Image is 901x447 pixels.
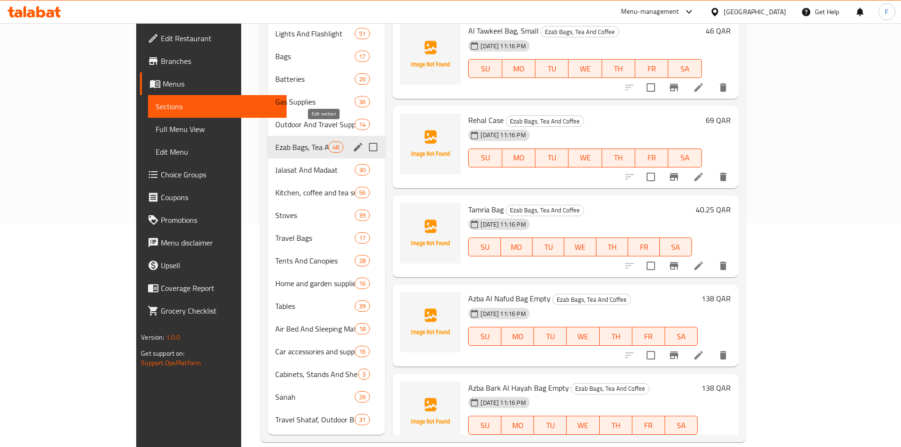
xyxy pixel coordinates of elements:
div: Batteries [275,73,355,85]
span: 56 [355,188,369,197]
button: delete [712,344,735,367]
span: Al Tawkeel Bag, Small [468,24,539,38]
span: Edit Restaurant [161,33,279,44]
span: SA [672,62,698,76]
span: SA [664,240,688,254]
div: items [355,210,370,221]
button: FR [628,237,660,256]
button: TU [534,416,567,435]
button: SU [468,59,502,78]
span: 14 [355,120,369,129]
button: TH [602,149,635,167]
button: WE [569,149,602,167]
span: FR [639,62,665,76]
div: Jalasat And Madaat [275,164,355,175]
button: SA [665,416,698,435]
button: MO [502,59,535,78]
span: SU [472,330,498,343]
span: 26 [355,75,369,84]
div: Air Bed And Sleeping Mattress18 [268,317,385,340]
div: items [355,187,370,198]
a: Menu disclaimer [140,231,287,254]
button: SU [468,149,502,167]
img: Rehal Case [400,114,461,174]
div: Batteries26 [268,68,385,90]
button: TU [535,59,569,78]
span: FR [639,151,665,165]
a: Menus [140,72,287,95]
button: WE [567,416,599,435]
div: items [355,164,370,175]
div: Jalasat And Madaat30 [268,158,385,181]
span: Coupons [161,192,279,203]
span: TU [538,419,563,432]
span: SA [669,419,694,432]
div: Travel Shataf, Outdoor Bathroom, Matarat And Sinks31 [268,408,385,431]
span: 3 [359,370,369,379]
div: Ezab Bags, Tea And Coffee [552,294,631,305]
span: Menus [163,78,279,89]
div: Cabinets, Stands And Shelves [275,368,359,380]
span: TH [606,62,631,76]
span: Menu disclaimer [161,237,279,248]
div: Stoves39 [268,204,385,227]
span: WE [570,330,595,343]
button: MO [501,327,534,346]
span: Select to update [641,256,661,276]
div: items [355,232,370,244]
span: Car accessories and supplies [275,346,355,357]
a: Choice Groups [140,163,287,186]
button: FR [632,327,665,346]
span: Tamria Bag [468,202,504,217]
button: Branch-specific-item [663,344,685,367]
a: Sections [148,95,287,118]
span: TH [604,419,629,432]
span: [DATE] 11:16 PM [477,220,529,229]
span: SU [472,151,498,165]
span: Bags [275,51,355,62]
span: 26 [355,393,369,402]
div: Tents And Canopies28 [268,249,385,272]
span: Coverage Report [161,282,279,294]
button: TH [600,327,632,346]
button: edit [351,140,365,154]
span: 16 [355,279,369,288]
div: Cabinets, Stands And Shelves3 [268,363,385,386]
div: Tables39 [268,295,385,317]
span: Select to update [641,78,661,97]
span: Travel Bags [275,232,355,244]
div: Lights And Flashlight51 [268,22,385,45]
span: Ezab Bags, Tea And Coffee [553,294,630,305]
span: Air Bed And Sleeping Mattress [275,323,355,334]
span: 30 [355,166,369,175]
span: Lights And Flashlight [275,28,355,39]
div: items [355,414,370,425]
button: TH [602,59,635,78]
a: Coverage Report [140,277,287,299]
span: Travel Shataf, Outdoor Bathroom, Matarat And Sinks [275,414,355,425]
button: TH [596,237,628,256]
div: Travel Bags17 [268,227,385,249]
span: WE [568,240,592,254]
button: SA [668,149,701,167]
span: TH [604,330,629,343]
span: TH [606,151,631,165]
span: 51 [355,29,369,38]
span: SU [472,419,498,432]
span: SU [472,62,498,76]
button: WE [564,237,596,256]
div: Stoves [275,210,355,221]
span: F [885,7,888,17]
a: Branches [140,50,287,72]
span: 39 [355,302,369,311]
span: Choice Groups [161,169,279,180]
span: TU [539,151,565,165]
span: Branches [161,55,279,67]
button: MO [502,149,535,167]
a: Support.OpsPlatform [141,357,201,369]
div: items [355,73,370,85]
span: [DATE] 11:16 PM [477,42,529,51]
